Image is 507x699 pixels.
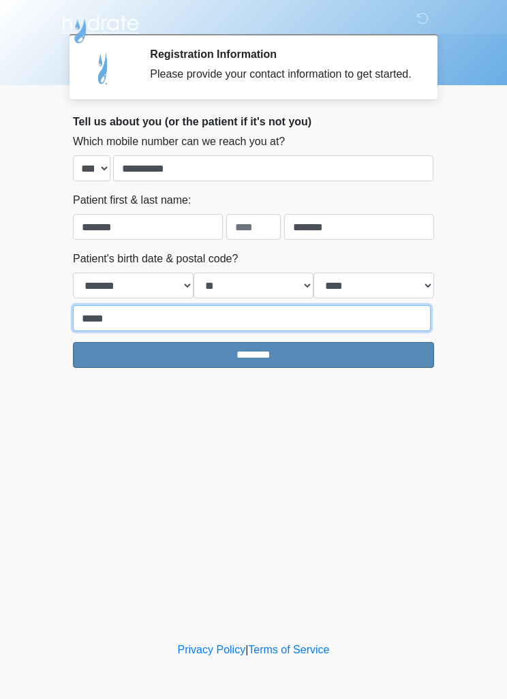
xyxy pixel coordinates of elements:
h2: Tell us about you (or the patient if it's not you) [73,115,434,128]
a: | [245,644,248,655]
a: Terms of Service [248,644,329,655]
label: Which mobile number can we reach you at? [73,134,285,150]
a: Privacy Policy [178,644,246,655]
img: Agent Avatar [83,48,124,89]
div: Please provide your contact information to get started. [150,66,414,82]
label: Patient first & last name: [73,192,191,208]
img: Hydrate IV Bar - Scottsdale Logo [59,10,141,44]
label: Patient's birth date & postal code? [73,251,238,267]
